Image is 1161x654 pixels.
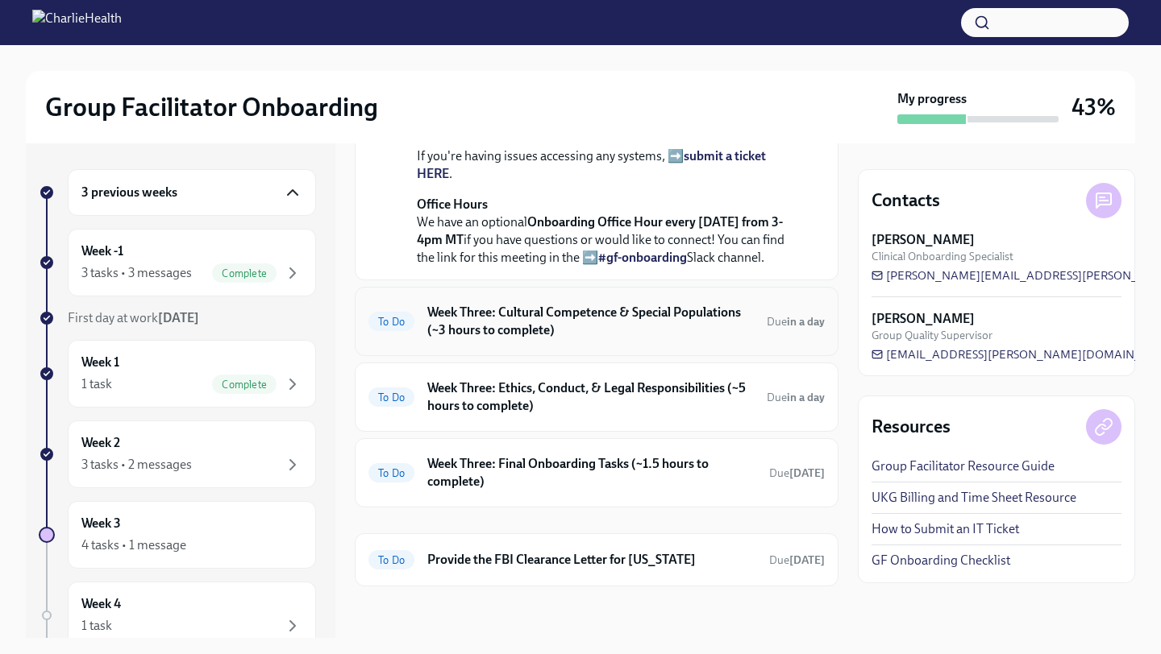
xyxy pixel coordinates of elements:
[872,415,951,439] h4: Resources
[1072,93,1116,122] h3: 43%
[872,310,975,328] strong: [PERSON_NAME]
[39,501,316,569] a: Week 34 tasks • 1 message
[872,249,1013,264] span: Clinical Onboarding Specialist
[872,457,1055,475] a: Group Facilitator Resource Guide
[81,184,177,201] h6: 3 previous weeks
[39,340,316,408] a: Week 11 taskComplete
[68,310,199,325] span: First day at work
[767,390,825,405] span: August 25th, 2025 10:00
[767,391,825,404] span: Due
[417,214,783,247] strong: Onboarding Office Hour every [DATE] from 3-4pm MT
[81,617,112,635] div: 1 task
[767,315,825,329] span: Due
[81,595,121,613] h6: Week 4
[427,455,756,490] h6: Week Three: Final Onboarding Tasks (~1.5 hours to complete)
[39,309,316,327] a: First day at work[DATE]
[368,547,825,573] a: To DoProvide the FBI Clearance Letter for [US_STATE]Due[DATE]
[872,520,1019,538] a: How to Submit an IT Ticket
[39,582,316,649] a: Week 41 task
[39,420,316,488] a: Week 23 tasks • 2 messages
[32,10,122,35] img: CharlieHealth
[368,452,825,494] a: To DoWeek Three: Final Onboarding Tasks (~1.5 hours to complete)Due[DATE]
[212,379,277,391] span: Complete
[872,231,975,249] strong: [PERSON_NAME]
[81,242,123,260] h6: Week -1
[39,229,316,296] a: Week -13 tasks • 3 messagesComplete
[427,379,754,415] h6: Week Three: Ethics, Conduct, & Legal Responsibilities (~5 hours to complete)
[417,197,488,212] strong: Office Hours
[769,553,825,568] span: September 9th, 2025 10:00
[872,552,1010,569] a: GF Onboarding Checklist
[81,264,192,282] div: 3 tasks • 3 messages
[81,515,121,532] h6: Week 3
[598,250,687,265] a: #gf-onboarding
[81,536,186,554] div: 4 tasks • 1 message
[81,456,192,474] div: 3 tasks • 2 messages
[368,554,414,566] span: To Do
[368,376,825,418] a: To DoWeek Three: Ethics, Conduct, & Legal Responsibilities (~5 hours to complete)Duein a day
[872,188,940,213] h4: Contacts
[368,316,414,328] span: To Do
[368,391,414,404] span: To Do
[789,466,825,480] strong: [DATE]
[81,434,120,452] h6: Week 2
[158,310,199,325] strong: [DATE]
[81,354,119,371] h6: Week 1
[68,169,316,216] div: 3 previous weeks
[769,553,825,567] span: Due
[872,328,992,343] span: Group Quality Supervisor
[212,267,277,279] span: Complete
[787,391,825,404] strong: in a day
[897,90,967,108] strong: My progress
[872,489,1076,507] a: UKG Billing and Time Sheet Resource
[417,130,799,183] p: If you're having issues accessing any systems, ➡️ .
[789,553,825,567] strong: [DATE]
[427,304,754,339] h6: Week Three: Cultural Competence & Special Populations (~3 hours to complete)
[787,315,825,329] strong: in a day
[368,467,414,479] span: To Do
[81,375,112,393] div: 1 task
[417,196,799,267] p: We have an optional if you have questions or would like to connect! You can find the link for thi...
[769,466,825,480] span: Due
[368,300,825,342] a: To DoWeek Three: Cultural Competence & Special Populations (~3 hours to complete)Duein a day
[427,551,756,569] h6: Provide the FBI Clearance Letter for [US_STATE]
[767,314,825,329] span: August 25th, 2025 10:00
[769,466,825,481] span: August 23rd, 2025 10:00
[45,91,378,123] h2: Group Facilitator Onboarding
